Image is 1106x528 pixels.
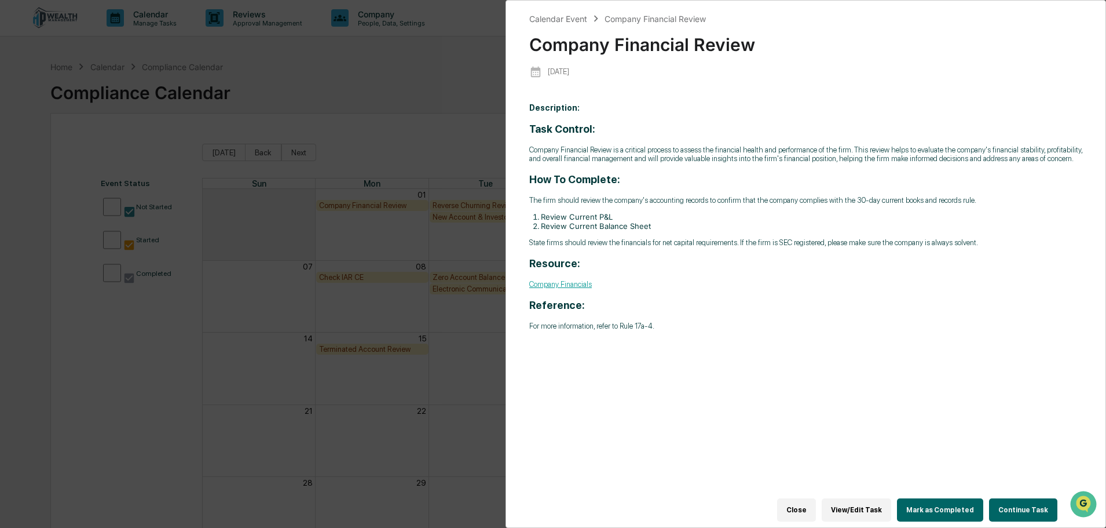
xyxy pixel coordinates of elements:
[822,498,891,522] button: View/Edit Task
[115,256,140,265] span: Pylon
[36,158,94,167] span: [PERSON_NAME]
[12,207,21,216] div: 🖐️
[529,14,587,24] div: Calendar Event
[102,158,126,167] span: [DATE]
[12,229,21,238] div: 🔎
[12,89,32,110] img: 1746055101610-c473b297-6a78-478c-a979-82029cc54cd1
[24,89,45,110] img: 8933085812038_c878075ebb4cc5468115_72.jpg
[23,158,32,167] img: 1746055101610-c473b297-6a78-478c-a979-82029cc54cd1
[96,158,100,167] span: •
[548,67,569,76] p: [DATE]
[529,25,1082,55] div: Company Financial Review
[529,145,1082,163] p: Company Financial Review is a critical process to assess the financial health and performance of ...
[79,201,148,222] a: 🗄️Attestations
[197,92,211,106] button: Start new chat
[12,129,78,138] div: Past conversations
[12,147,30,165] img: Jack Rasmussen
[529,173,620,185] strong: How To Complete:
[529,299,585,311] strong: Reference:
[12,24,211,43] p: How can we help?
[52,89,190,100] div: Start new chat
[529,280,592,289] a: Company Financials
[82,256,140,265] a: Powered byPylon
[23,228,73,239] span: Data Lookup
[529,196,1082,205] p: The firm should review the company's accounting records to confirm that the company complies with...
[7,223,78,244] a: 🔎Data Lookup
[180,126,211,140] button: See all
[605,14,706,24] div: Company Financial Review
[529,257,580,270] strong: Resource:
[529,103,580,112] b: Description:
[541,221,1082,231] li: Review Current Balance Sheet
[989,498,1057,522] button: Continue Task
[52,100,159,110] div: We're available if you need us!
[541,212,1082,221] li: Review Current P&L
[23,206,75,217] span: Preclearance
[529,322,1082,330] p: For more information, refer to Rule 17a-4.
[7,201,79,222] a: 🖐️Preclearance
[84,207,93,216] div: 🗄️
[897,498,983,522] button: Mark as Completed
[96,206,144,217] span: Attestations
[777,498,816,522] button: Close
[529,238,1082,247] p: State firms should review the financials for net capital requirements. If the firm is SEC registe...
[1069,490,1100,521] iframe: Open customer support
[529,123,595,135] strong: Task Control:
